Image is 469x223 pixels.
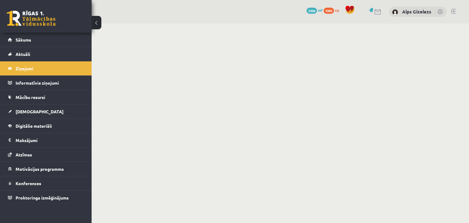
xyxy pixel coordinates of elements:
span: mP [318,8,323,13]
legend: Maksājumi [16,133,84,147]
span: Mācību resursi [16,94,45,100]
a: Digitālie materiāli [8,119,84,133]
span: Atzīmes [16,152,32,157]
span: 3306 [307,8,317,14]
span: Sākums [16,37,31,42]
a: Rīgas 1. Tālmācības vidusskola [7,11,56,26]
a: 1085 xp [324,8,342,13]
span: Proktoringa izmēģinājums [16,195,69,200]
span: 1085 [324,8,334,14]
a: Maksājumi [8,133,84,147]
span: xp [335,8,339,13]
a: Ziņojumi [8,61,84,75]
legend: Ziņojumi [16,61,84,75]
span: Motivācijas programma [16,166,64,172]
span: Digitālie materiāli [16,123,52,129]
img: Alps Gizelezs [392,9,398,15]
legend: Informatīvie ziņojumi [16,76,84,90]
a: [DEMOGRAPHIC_DATA] [8,104,84,119]
a: Alps Gizelezs [402,9,431,15]
a: Mācību resursi [8,90,84,104]
a: 3306 mP [307,8,323,13]
span: [DEMOGRAPHIC_DATA] [16,109,64,114]
span: Aktuāli [16,51,30,57]
span: Konferences [16,181,41,186]
a: Konferences [8,176,84,190]
a: Motivācijas programma [8,162,84,176]
a: Atzīmes [8,148,84,162]
a: Aktuāli [8,47,84,61]
a: Proktoringa izmēģinājums [8,191,84,205]
a: Sākums [8,33,84,47]
a: Informatīvie ziņojumi [8,76,84,90]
